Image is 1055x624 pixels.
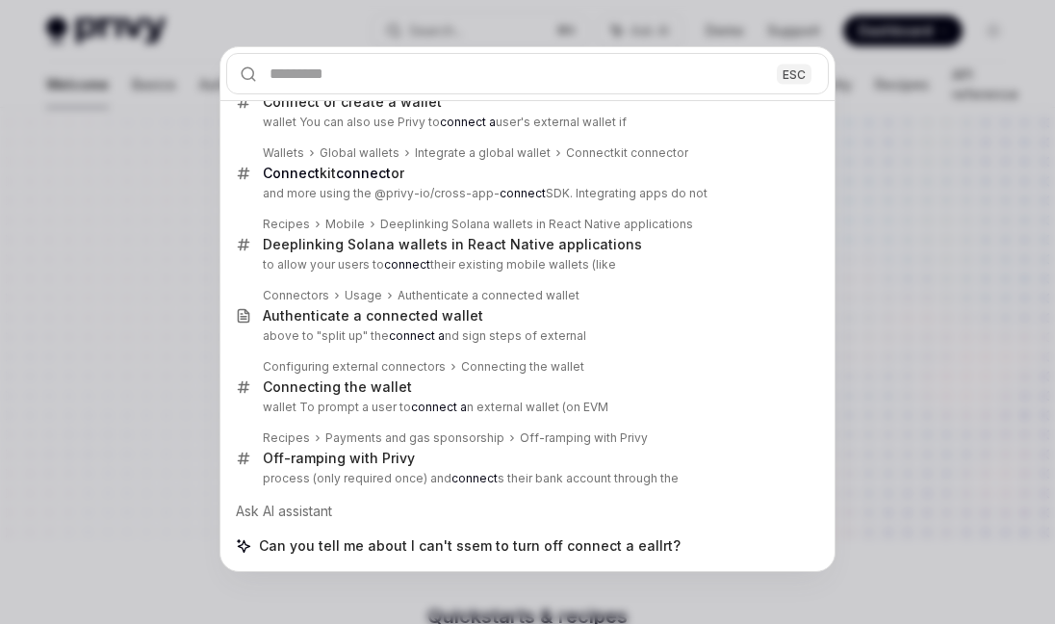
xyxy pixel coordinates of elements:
b: connect [336,165,391,181]
b: Connect [263,165,320,181]
div: Wallets [263,145,304,161]
b: connect [451,471,498,485]
div: kit or [263,165,404,182]
div: Authenticate a connected wallet [263,307,483,325]
p: process (only required once) and s their bank account through the [263,471,788,486]
b: connect a [389,328,445,343]
div: Connectors [263,288,329,303]
div: Authenticate a connected wallet [398,288,579,303]
span: Can you tell me about I can't ssem to turn off connect a eallrt? [259,536,681,556]
p: wallet To prompt a user to n external wallet (on EVM [263,400,788,415]
div: Ask AI assistant [226,494,829,529]
div: Integrate a global wallet [415,145,551,161]
div: Usage [345,288,382,303]
div: ESC [777,64,811,84]
p: and more using the @privy-io/cross-app- SDK. Integrating apps do not [263,186,788,201]
b: connect [500,186,546,200]
div: Connect or create a wallet [263,93,442,111]
p: to allow your users to their existing mobile wallets (like [263,257,788,273]
div: Connecting the wallet [263,378,412,396]
div: Global wallets [320,145,399,161]
div: Recipes [263,430,310,446]
div: Connectkit connector [566,145,688,161]
b: connect a [440,115,496,129]
p: above to "split up" the nd sign steps of external [263,328,788,344]
div: Deeplinking Solana wallets in React Native applications [263,236,642,253]
div: Payments and gas sponsorship [325,430,504,446]
div: Off-ramping with Privy [520,430,648,446]
div: Configuring external connectors [263,359,446,375]
b: connect a [411,400,467,414]
div: Recipes [263,217,310,232]
div: Mobile [325,217,365,232]
p: wallet You can also use Privy to user's external wallet if [263,115,788,130]
div: Deeplinking Solana wallets in React Native applications [380,217,693,232]
div: Off-ramping with Privy [263,450,415,467]
div: Connecting the wallet [461,359,584,375]
b: connect [384,257,430,272]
